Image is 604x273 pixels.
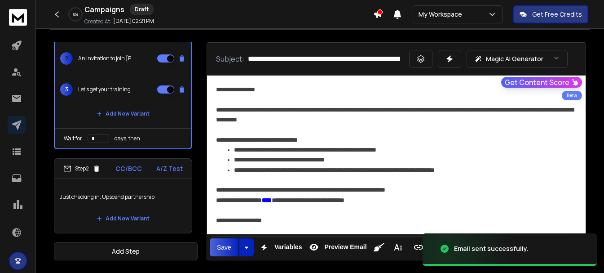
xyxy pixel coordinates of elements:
[54,158,192,233] li: Step2CC/BCCA/Z TestJust checking in, Upscend partnershipAdd New Variant
[467,50,568,68] button: Magic AI Generator
[156,164,183,173] p: A/Z Test
[115,135,140,142] p: days, then
[78,86,136,93] p: Let’s get your training in front of new corporate audiences
[54,242,198,260] button: Add Step
[486,54,543,63] p: Magic AI Generator
[115,164,142,173] p: CC/BCC
[305,238,368,256] button: Preview Email
[370,238,388,256] button: Clean HTML
[256,238,304,256] button: Variables
[60,83,73,96] span: 3
[389,238,406,256] button: More Text
[513,5,588,23] button: Get Free Credits
[322,243,368,251] span: Preview Email
[113,18,154,25] p: [DATE] 02:21 PM
[84,4,124,15] h1: Campaigns
[63,165,101,173] div: Step 2
[273,243,304,251] span: Variables
[454,244,529,253] div: Email sent successfully.
[210,238,238,256] button: Save
[562,91,582,100] div: Beta
[216,54,244,64] p: Subject:
[60,52,73,65] span: 2
[89,105,157,123] button: Add New Variant
[532,10,582,19] p: Get Free Credits
[419,10,466,19] p: My Workspace
[9,9,27,26] img: logo
[60,184,186,210] p: Just checking in, Upscend partnership
[78,55,136,62] p: An invitation to join [PERSON_NAME]’s curated learning marketplace
[130,4,154,15] div: Draft
[84,18,111,25] p: Created At:
[501,77,582,88] button: Get Content Score
[410,238,427,256] button: Insert Link (Ctrl+K)
[89,210,157,228] button: Add New Variant
[64,135,82,142] p: Wait for
[73,12,78,17] p: 0 %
